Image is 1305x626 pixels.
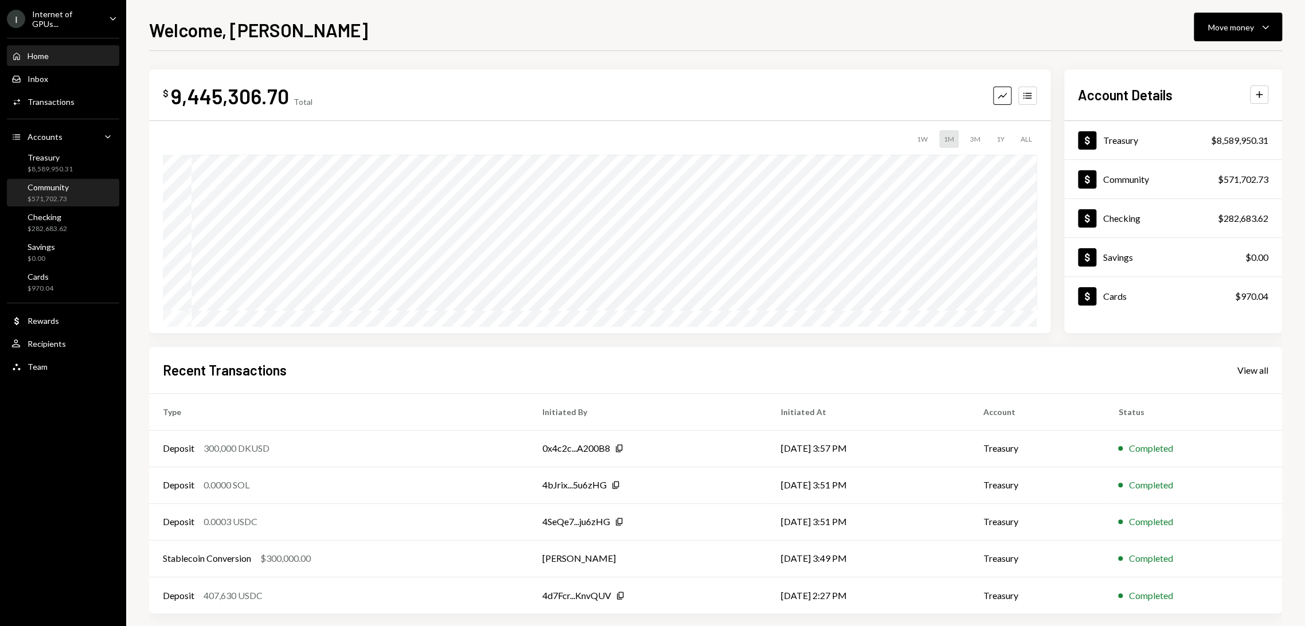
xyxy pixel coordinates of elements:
[1064,121,1282,159] a: Treasury$8,589,950.31
[163,361,287,379] h2: Recent Transactions
[149,18,368,41] h1: Welcome, [PERSON_NAME]
[767,577,970,613] td: [DATE] 2:27 PM
[204,478,249,492] div: 0.0000 SOL
[970,467,1105,503] td: Treasury
[970,503,1105,540] td: Treasury
[28,254,55,264] div: $0.00
[1103,213,1140,224] div: Checking
[32,9,100,29] div: Internet of GPUs...
[767,430,970,467] td: [DATE] 3:57 PM
[1103,291,1127,302] div: Cards
[1064,277,1282,315] a: Cards$970.04
[1103,135,1138,146] div: Treasury
[970,540,1105,577] td: Treasury
[163,478,194,492] div: Deposit
[163,551,251,565] div: Stablecoin Conversion
[1194,13,1282,41] button: Move money
[28,212,67,222] div: Checking
[7,149,119,177] a: Treasury$8,589,950.31
[1128,589,1173,602] div: Completed
[163,589,194,602] div: Deposit
[970,577,1105,613] td: Treasury
[28,272,53,281] div: Cards
[1128,441,1173,455] div: Completed
[7,68,119,89] a: Inbox
[28,316,59,326] div: Rewards
[767,467,970,503] td: [DATE] 3:51 PM
[1064,238,1282,276] a: Savings$0.00
[767,540,970,577] td: [DATE] 3:49 PM
[966,130,985,148] div: 3M
[529,393,767,430] th: Initiated By
[1078,85,1173,104] h2: Account Details
[163,88,169,99] div: $
[767,503,970,540] td: [DATE] 3:51 PM
[28,194,69,204] div: $571,702.73
[1218,212,1268,225] div: $282,683.62
[992,130,1009,148] div: 1Y
[28,242,55,252] div: Savings
[7,179,119,206] a: Community$571,702.73
[7,268,119,296] a: Cards$970.04
[28,339,66,349] div: Recipients
[7,238,119,266] a: Savings$0.00
[912,130,932,148] div: 1W
[163,441,194,455] div: Deposit
[7,126,119,147] a: Accounts
[542,441,610,455] div: 0x4c2c...A200B8
[149,393,529,430] th: Type
[1128,551,1173,565] div: Completed
[939,130,959,148] div: 1M
[7,333,119,354] a: Recipients
[7,356,119,377] a: Team
[260,551,311,565] div: $300,000.00
[1245,251,1268,264] div: $0.00
[1237,365,1268,376] div: View all
[767,393,970,430] th: Initiated At
[1128,478,1173,492] div: Completed
[1218,173,1268,186] div: $571,702.73
[204,589,263,602] div: 407,630 USDC
[28,182,69,192] div: Community
[542,589,611,602] div: 4d7Fcr...KnvQUV
[1208,21,1254,33] div: Move money
[1064,160,1282,198] a: Community$571,702.73
[28,152,73,162] div: Treasury
[171,83,289,109] div: 9,445,306.70
[7,209,119,236] a: Checking$282,683.62
[204,515,257,529] div: 0.0003 USDC
[28,284,53,294] div: $970.04
[7,310,119,331] a: Rewards
[7,91,119,112] a: Transactions
[28,132,62,142] div: Accounts
[1128,515,1173,529] div: Completed
[1237,363,1268,376] a: View all
[1016,130,1037,148] div: ALL
[294,97,312,107] div: Total
[7,45,119,66] a: Home
[28,362,48,371] div: Team
[204,441,269,455] div: 300,000 DKUSD
[1103,252,1133,263] div: Savings
[542,478,607,492] div: 4bJrix...5u6zHG
[1235,289,1268,303] div: $970.04
[542,515,610,529] div: 4SeQe7...ju6zHG
[529,540,767,577] td: [PERSON_NAME]
[1211,134,1268,147] div: $8,589,950.31
[28,97,75,107] div: Transactions
[163,515,194,529] div: Deposit
[28,165,73,174] div: $8,589,950.31
[1103,174,1149,185] div: Community
[28,51,49,61] div: Home
[970,430,1105,467] td: Treasury
[1104,393,1282,430] th: Status
[970,393,1105,430] th: Account
[7,10,25,28] div: I
[1064,199,1282,237] a: Checking$282,683.62
[28,74,48,84] div: Inbox
[28,224,67,234] div: $282,683.62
